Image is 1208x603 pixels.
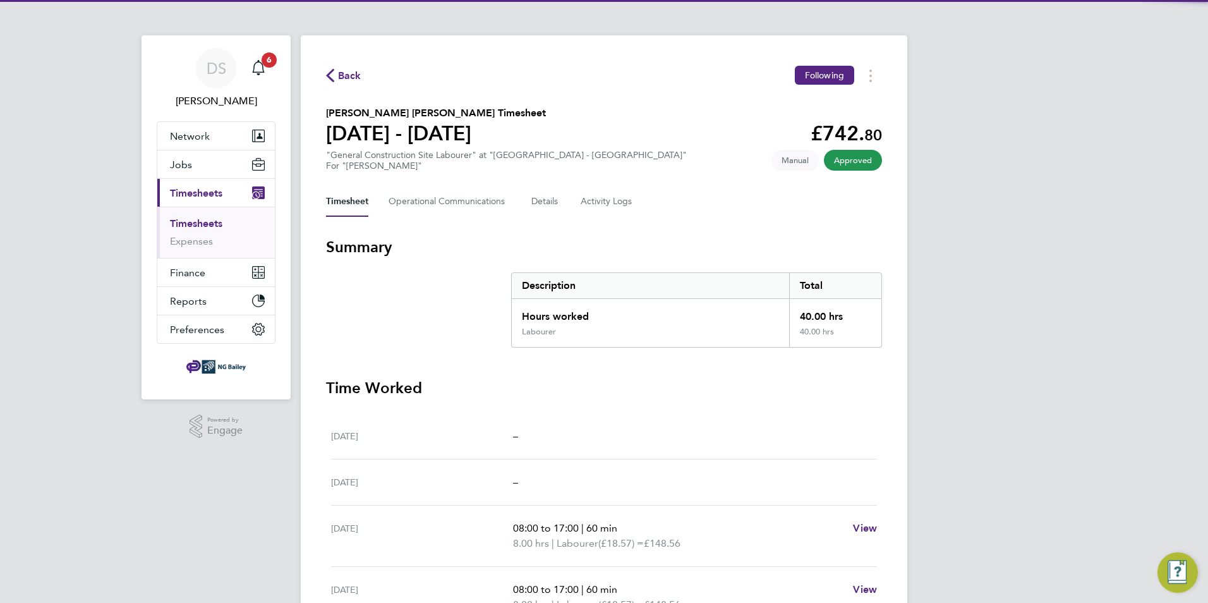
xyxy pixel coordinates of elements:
[552,537,554,549] span: |
[644,537,680,549] span: £148.56
[338,68,361,83] span: Back
[513,522,579,534] span: 08:00 to 17:00
[157,94,275,109] span: Darren Slade
[262,52,277,68] span: 6
[170,324,224,336] span: Preferences
[170,295,207,307] span: Reports
[331,521,513,551] div: [DATE]
[789,299,881,327] div: 40.00 hrs
[326,150,687,171] div: "General Construction Site Labourer" at "[GEOGRAPHIC_DATA] - [GEOGRAPHIC_DATA]"
[513,537,549,549] span: 8.00 hrs
[326,237,882,257] h3: Summary
[771,150,819,171] span: This timesheet was manually created.
[586,583,617,595] span: 60 min
[170,130,210,142] span: Network
[326,121,546,146] h1: [DATE] - [DATE]
[326,186,368,217] button: Timesheet
[157,207,275,258] div: Timesheets
[326,161,687,171] div: For "[PERSON_NAME]"
[853,522,877,534] span: View
[853,582,877,597] a: View
[811,121,882,145] app-decimal: £742.
[142,35,291,399] nav: Main navigation
[512,273,789,298] div: Description
[157,48,275,109] a: DS[PERSON_NAME]
[586,522,617,534] span: 60 min
[853,583,877,595] span: View
[186,356,246,377] img: ngbailey-logo-retina.png
[157,315,275,343] button: Preferences
[581,522,584,534] span: |
[170,235,213,247] a: Expenses
[326,106,546,121] h2: [PERSON_NAME] [PERSON_NAME] Timesheet
[207,415,243,425] span: Powered by
[157,259,275,286] button: Finance
[170,267,205,279] span: Finance
[805,70,844,81] span: Following
[1157,552,1198,593] button: Engage Resource Center
[157,122,275,150] button: Network
[522,327,556,337] div: Labourer
[512,299,789,327] div: Hours worked
[513,430,518,442] span: –
[598,537,644,549] span: (£18.57) =
[789,327,881,347] div: 40.00 hrs
[190,415,243,439] a: Powered byEngage
[326,378,882,398] h3: Time Worked
[859,66,882,85] button: Timesheets Menu
[853,521,877,536] a: View
[581,583,584,595] span: |
[157,179,275,207] button: Timesheets
[246,48,271,88] a: 6
[513,476,518,488] span: –
[157,356,275,377] a: Go to home page
[331,475,513,490] div: [DATE]
[170,187,222,199] span: Timesheets
[531,186,560,217] button: Details
[326,68,361,83] button: Back
[157,150,275,178] button: Jobs
[511,272,882,348] div: Summary
[795,66,854,85] button: Following
[331,429,513,444] div: [DATE]
[170,159,192,171] span: Jobs
[789,273,881,298] div: Total
[513,583,579,595] span: 08:00 to 17:00
[389,186,511,217] button: Operational Communications
[864,126,882,144] span: 80
[157,287,275,315] button: Reports
[207,425,243,436] span: Engage
[824,150,882,171] span: This timesheet has been approved.
[581,186,634,217] button: Activity Logs
[557,536,598,551] span: Labourer
[207,60,226,76] span: DS
[170,217,222,229] a: Timesheets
